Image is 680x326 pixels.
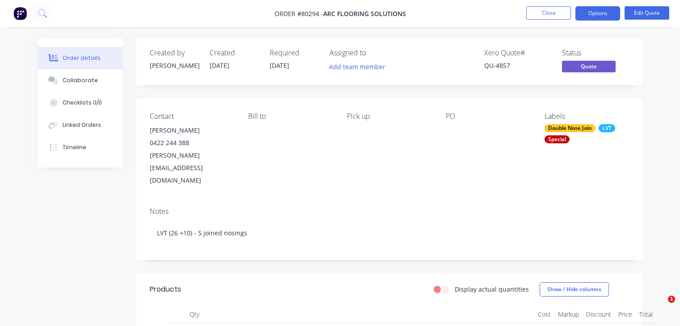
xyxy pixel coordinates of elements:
[150,207,629,216] div: Notes
[210,61,229,70] span: [DATE]
[38,69,123,92] button: Collaborate
[63,143,86,151] div: Timeline
[329,49,419,57] div: Assigned to
[63,99,102,107] div: Checklists 0/0
[484,61,551,70] div: QU-4857
[63,76,98,84] div: Collaborate
[534,305,554,323] div: Cost
[323,9,406,18] span: ARC Flooring Solutions
[150,284,181,295] div: Products
[329,61,390,73] button: Add team member
[554,305,583,323] div: Markup
[150,137,234,149] div: 0422 244 388
[248,112,333,121] div: Bill to
[455,284,529,294] label: Display actual quantities
[583,305,615,323] div: Discount
[63,121,101,129] div: Linked Orders
[446,112,530,121] div: PO
[484,49,551,57] div: Xero Quote #
[63,54,101,62] div: Order details
[650,296,671,317] iframe: Intercom live chat
[668,296,675,303] span: 1
[599,124,615,132] div: LVT
[150,124,234,137] div: [PERSON_NAME]
[38,136,123,159] button: Timeline
[545,135,570,143] div: Special
[168,305,221,323] div: Qty
[636,305,656,323] div: Total
[38,114,123,136] button: Linked Orders
[150,61,199,70] div: [PERSON_NAME]
[150,149,234,187] div: [PERSON_NAME][EMAIL_ADDRESS][DOMAIN_NAME]
[625,6,669,20] button: Edit Quote
[210,49,259,57] div: Created
[38,92,123,114] button: Checklists 0/0
[526,6,571,20] button: Close
[275,9,323,18] span: Order #80294 -
[562,61,616,72] span: Quote
[545,112,629,121] div: Labels
[540,282,609,297] button: Show / Hide columns
[150,124,234,187] div: [PERSON_NAME]0422 244 388[PERSON_NAME][EMAIL_ADDRESS][DOMAIN_NAME]
[38,47,123,69] button: Order details
[615,305,636,323] div: Price
[545,124,596,132] div: Double Nose Join
[562,61,616,74] button: Quote
[270,61,289,70] span: [DATE]
[575,6,620,21] button: Options
[150,112,234,121] div: Contact
[562,49,629,57] div: Status
[270,49,319,57] div: Required
[324,61,390,73] button: Add team member
[150,219,629,247] div: LVT (26 +10) - 5 joined nosings
[150,49,199,57] div: Created by
[347,112,431,121] div: Pick up
[13,7,27,20] img: Factory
